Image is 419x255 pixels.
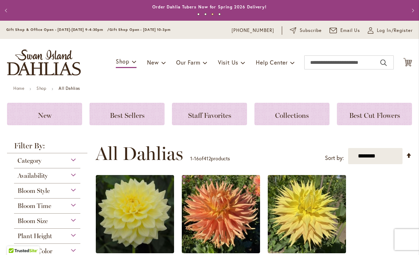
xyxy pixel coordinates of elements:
a: Subscribe [290,27,322,34]
a: A-Peeling [96,248,174,255]
img: A-Peeling [96,175,174,253]
a: Best Cut Flowers [337,103,412,125]
span: Our Farm [176,59,200,66]
span: Subscribe [300,27,322,34]
iframe: Launch Accessibility Center [5,230,25,250]
a: Log In/Register [368,27,413,34]
span: 412 [204,155,211,162]
span: Gift Shop Open - [DATE] 10-3pm [109,27,171,32]
span: 16 [194,155,199,162]
a: AC BEN [182,248,260,255]
a: AC Jeri [268,248,346,255]
span: Availability [18,172,48,180]
span: Bloom Time [18,202,51,210]
strong: Filter By: [7,142,87,153]
span: Visit Us [218,59,238,66]
span: Best Cut Flowers [349,111,400,120]
span: Plant Height [18,232,52,240]
span: Category [18,157,41,165]
a: New [7,103,82,125]
span: New [38,111,52,120]
p: - of products [190,153,230,164]
span: Gift Shop & Office Open - [DATE]-[DATE] 9-4:30pm / [6,27,109,32]
a: Home [13,86,24,91]
span: All Dahlias [95,143,183,164]
label: Sort by: [325,152,344,165]
img: AC BEN [182,175,260,253]
a: Shop [36,86,46,91]
span: Help Center [256,59,288,66]
button: 1 of 4 [197,13,200,15]
img: AC Jeri [268,175,346,253]
button: 3 of 4 [211,13,214,15]
span: Bloom Size [18,217,48,225]
button: 4 of 4 [218,13,221,15]
a: Email Us [330,27,360,34]
button: Next [405,4,419,18]
a: Staff Favorites [172,103,247,125]
button: 2 of 4 [204,13,207,15]
a: Order Dahlia Tubers Now for Spring 2026 Delivery! [152,4,267,9]
span: Bloom Style [18,187,50,195]
span: Shop [116,58,129,65]
span: Best Sellers [110,111,145,120]
span: Collections [275,111,309,120]
span: 1 [190,155,192,162]
span: Staff Favorites [188,111,231,120]
a: [PHONE_NUMBER] [232,27,274,34]
strong: All Dahlias [59,86,80,91]
span: Email Us [340,27,360,34]
span: New [147,59,159,66]
span: Log In/Register [377,27,413,34]
a: store logo [7,49,81,75]
a: Collections [254,103,330,125]
a: Best Sellers [89,103,165,125]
